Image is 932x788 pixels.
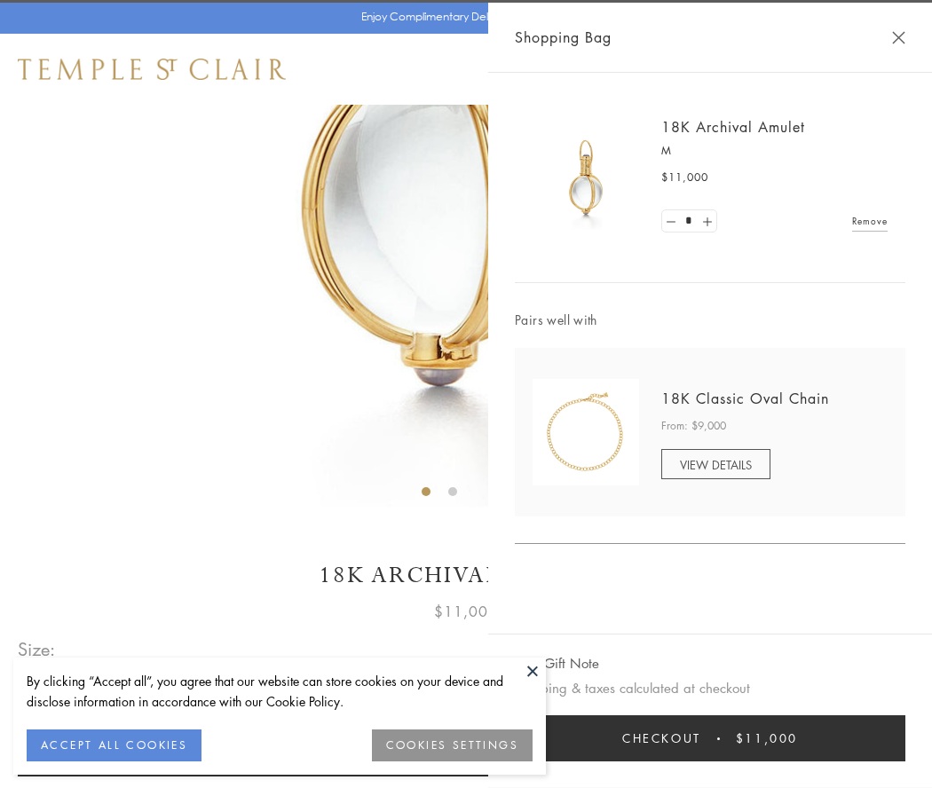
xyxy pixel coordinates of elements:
[736,729,798,748] span: $11,000
[661,169,708,186] span: $11,000
[515,310,905,330] span: Pairs well with
[27,671,533,712] div: By clicking “Accept all”, you agree that our website can store cookies on your device and disclos...
[698,210,715,232] a: Set quantity to 2
[680,456,752,473] span: VIEW DETAILS
[662,210,680,232] a: Set quantity to 0
[661,417,726,435] span: From: $9,000
[361,8,563,26] p: Enjoy Complimentary Delivery & Returns
[622,729,701,748] span: Checkout
[852,211,888,231] a: Remove
[661,142,888,160] p: M
[661,449,770,479] a: VIEW DETAILS
[515,715,905,761] button: Checkout $11,000
[515,677,905,699] p: Shipping & taxes calculated at checkout
[661,389,829,408] a: 18K Classic Oval Chain
[661,117,805,137] a: 18K Archival Amulet
[372,729,533,761] button: COOKIES SETTINGS
[533,124,639,231] img: 18K Archival Amulet
[515,652,599,674] button: Add Gift Note
[533,379,639,485] img: N88865-OV18
[18,634,57,664] span: Size:
[18,59,286,80] img: Temple St. Clair
[515,26,612,49] span: Shopping Bag
[434,600,498,623] span: $11,000
[892,31,905,44] button: Close Shopping Bag
[18,560,914,591] h1: 18K Archival Amulet
[27,729,201,761] button: ACCEPT ALL COOKIES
